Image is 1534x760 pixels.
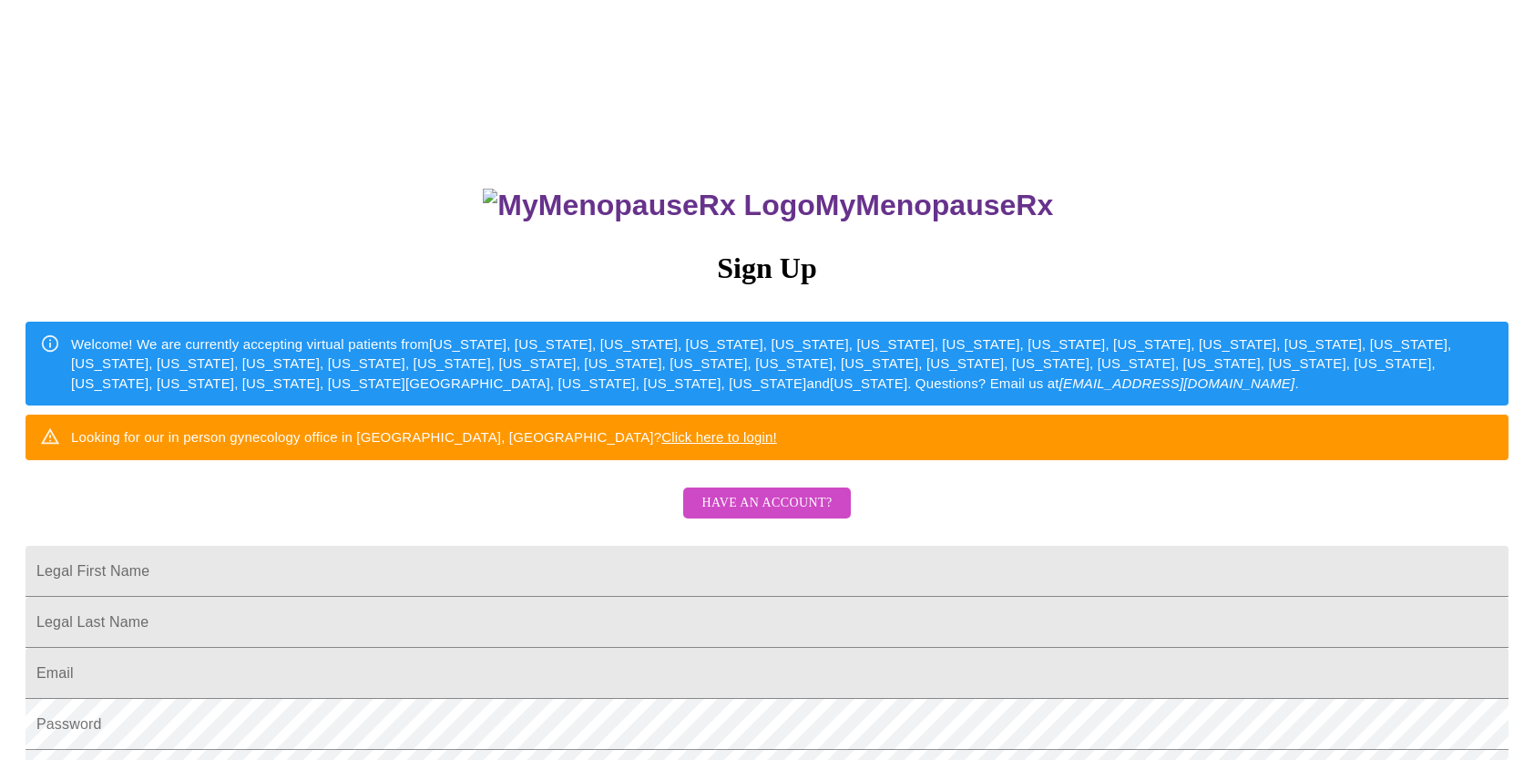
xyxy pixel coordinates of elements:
div: Looking for our in person gynecology office in [GEOGRAPHIC_DATA], [GEOGRAPHIC_DATA]? [71,420,777,454]
img: MyMenopauseRx Logo [483,189,814,222]
em: [EMAIL_ADDRESS][DOMAIN_NAME] [1059,375,1295,391]
div: Welcome! We are currently accepting virtual patients from [US_STATE], [US_STATE], [US_STATE], [US... [71,327,1494,400]
span: Have an account? [701,492,832,515]
a: Click here to login! [661,429,777,445]
button: Have an account? [683,488,850,519]
h3: Sign Up [26,252,1508,285]
h3: MyMenopauseRx [28,189,1509,222]
a: Have an account? [679,507,854,522]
